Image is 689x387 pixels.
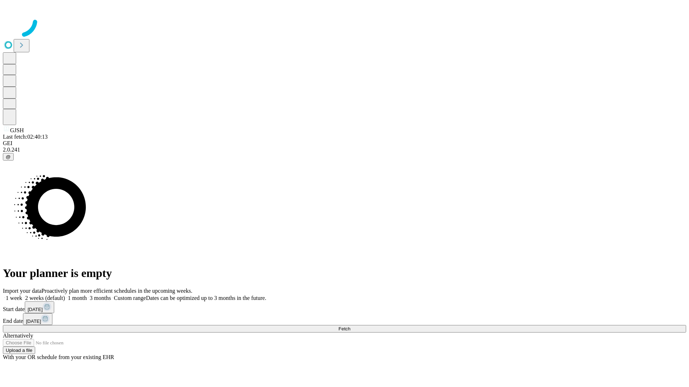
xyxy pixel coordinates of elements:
[146,295,266,301] span: Dates can be optimized up to 3 months in the future.
[42,288,192,294] span: Proactively plan more efficient schedules in the upcoming weeks.
[3,313,686,325] div: End date
[338,326,350,331] span: Fetch
[3,325,686,333] button: Fetch
[3,267,686,280] h1: Your planner is empty
[28,307,43,312] span: [DATE]
[3,333,33,339] span: Alternatively
[6,295,22,301] span: 1 week
[25,295,65,301] span: 2 weeks (default)
[3,288,42,294] span: Import your data
[3,301,686,313] div: Start date
[3,134,48,140] span: Last fetch: 02:40:13
[6,154,11,159] span: @
[26,319,41,324] span: [DATE]
[25,301,54,313] button: [DATE]
[114,295,146,301] span: Custom range
[23,313,52,325] button: [DATE]
[90,295,111,301] span: 3 months
[3,354,114,360] span: With your OR schedule from your existing EHR
[3,147,686,153] div: 2.0.241
[3,140,686,147] div: GEI
[68,295,87,301] span: 1 month
[3,153,14,161] button: @
[10,127,24,133] span: GJSH
[3,347,35,354] button: Upload a file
